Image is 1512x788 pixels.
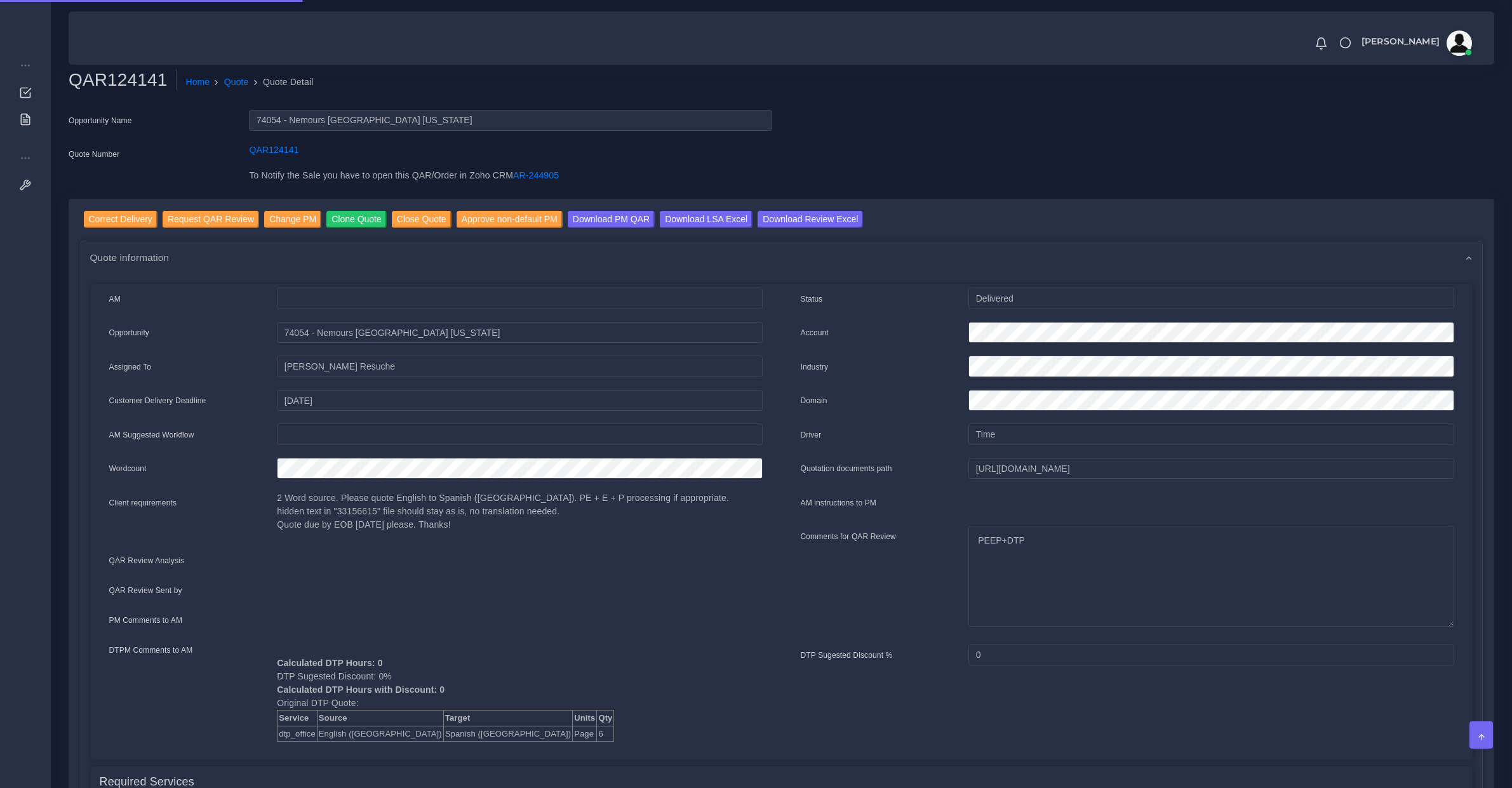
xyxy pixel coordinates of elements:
[597,711,614,726] th: Qty
[801,531,896,542] label: Comments for QAR Review
[109,463,147,474] label: Wordcount
[801,395,827,406] label: Domain
[163,211,259,228] input: Request QAR Review
[758,211,863,228] input: Download Review Excel
[1361,37,1440,46] span: [PERSON_NAME]
[81,241,1482,274] div: Quote information
[1447,30,1472,56] img: avatar
[277,658,382,668] b: Calculated DTP Hours: 0
[801,497,877,509] label: AM instructions to PM
[109,293,121,305] label: AM
[109,644,193,656] label: DTPM Comments to AM
[801,463,892,474] label: Quotation documents path
[573,711,597,726] th: Units
[801,361,829,373] label: Industry
[109,585,182,596] label: QAR Review Sent by
[109,327,150,338] label: Opportunity
[317,711,443,726] th: Source
[660,211,753,228] input: Download LSA Excel
[249,76,314,89] li: Quote Detail
[801,293,823,305] label: Status
[277,684,445,695] b: Calculated DTP Hours with Discount: 0
[249,145,298,155] a: QAR124141
[1355,30,1476,56] a: [PERSON_NAME]avatar
[513,170,559,180] a: AR-244905
[84,211,157,228] input: Correct Delivery
[109,361,152,373] label: Assigned To
[239,169,781,190] div: To Notify the Sale you have to open this QAR/Order in Zoho CRM
[109,555,185,566] label: QAR Review Analysis
[568,211,655,228] input: Download PM QAR
[443,711,572,726] th: Target
[317,726,443,742] td: English ([GEOGRAPHIC_DATA])
[277,356,762,377] input: pm
[69,69,177,91] h2: QAR124141
[109,395,206,406] label: Customer Delivery Deadline
[277,491,762,531] p: 2 Word source. Please quote English to Spanish ([GEOGRAPHIC_DATA]). PE + E + P processing if appr...
[326,211,387,228] input: Clone Quote
[278,711,318,726] th: Service
[109,615,183,626] label: PM Comments to AM
[573,726,597,742] td: Page
[185,76,210,89] a: Home
[224,76,249,89] a: Quote
[109,429,194,441] label: AM Suggested Workflow
[90,250,170,265] span: Quote information
[278,726,318,742] td: dtp_office
[69,149,119,160] label: Quote Number
[801,429,822,441] label: Driver
[443,726,572,742] td: Spanish ([GEOGRAPHIC_DATA])
[801,327,829,338] label: Account
[597,726,614,742] td: 6
[109,497,177,509] label: Client requirements
[264,211,321,228] input: Change PM
[392,211,452,228] input: Close Quote
[801,650,893,661] label: DTP Sugested Discount %
[968,526,1454,627] textarea: PEEP+DTP
[69,115,132,126] label: Opportunity Name
[267,643,772,742] div: DTP Sugested Discount: 0% Original DTP Quote:
[457,211,563,228] input: Approve non-default PM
